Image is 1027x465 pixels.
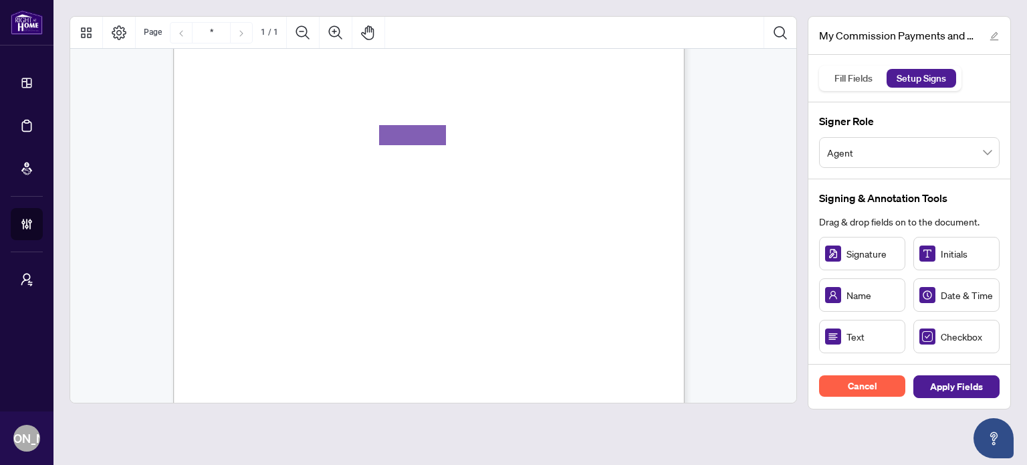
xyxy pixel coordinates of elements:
[819,214,1000,229] article: Drag & drop fields on to the document.
[827,69,880,88] div: Fill Fields
[990,31,999,41] span: edit
[913,375,1000,398] button: Apply Fields
[846,246,899,261] span: Signature
[941,288,994,302] span: Date & Time
[20,273,33,286] span: user-switch
[889,69,953,88] div: Setup Signs
[941,246,994,261] span: Initials
[827,140,992,165] span: Agent
[846,329,899,344] span: Text
[819,113,1000,129] h4: Signer Role
[974,418,1014,458] button: Open asap
[941,329,994,344] span: Checkbox
[819,27,981,43] span: My Commission Payments and HST Registration.pdf
[819,375,905,397] button: Cancel
[819,190,1000,206] h4: Signing & Annotation Tools
[819,66,961,91] div: segmented control
[846,288,899,302] span: Name
[930,376,983,397] span: Apply Fields
[848,375,877,397] span: Cancel
[11,10,43,35] img: logo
